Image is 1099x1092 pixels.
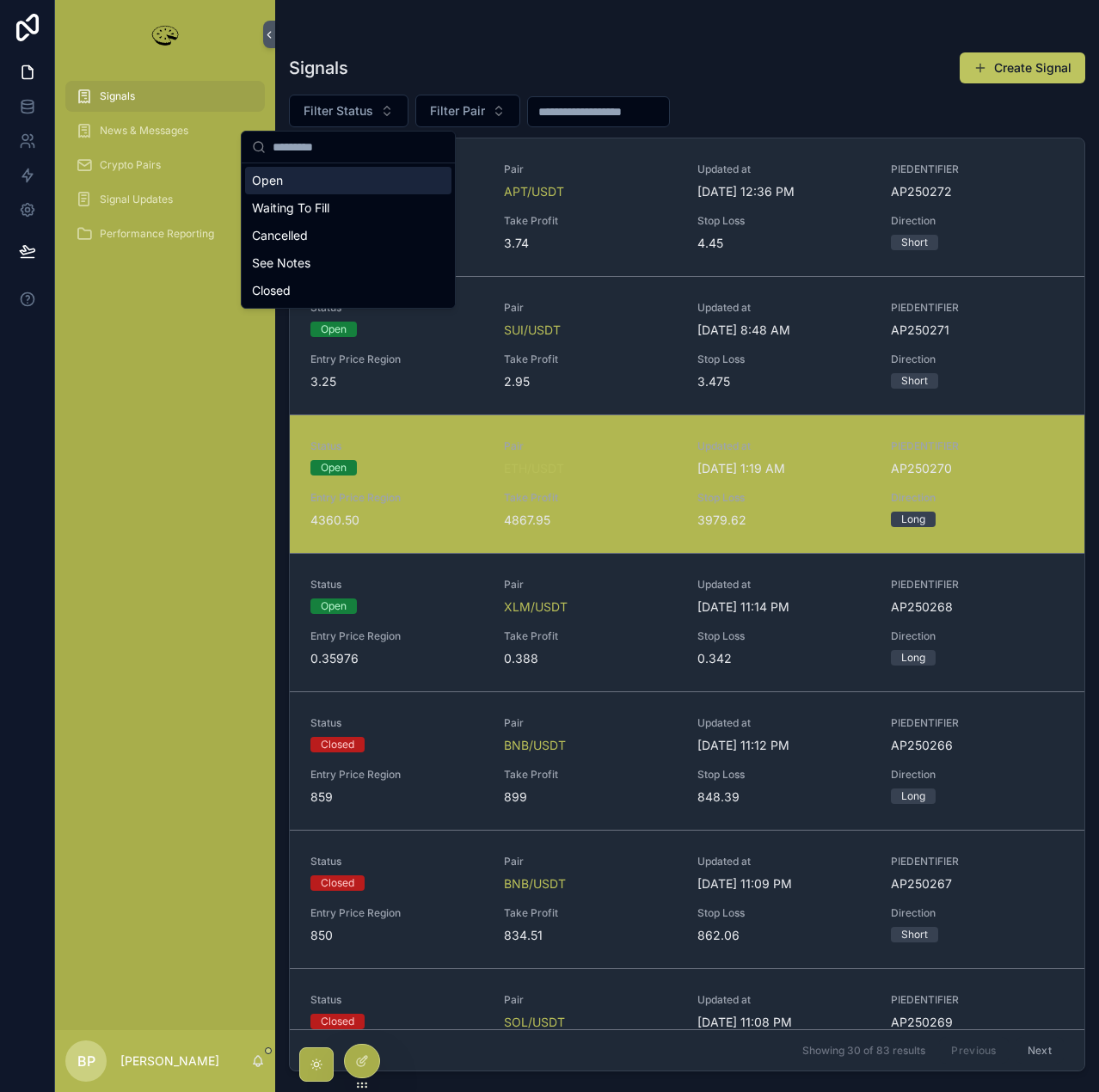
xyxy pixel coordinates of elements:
div: Open [321,460,347,475]
span: Pair [504,439,677,453]
div: Cancelled [245,222,451,249]
a: SUI/USDT [504,322,561,339]
span: 848.39 [697,788,870,806]
span: Updated at [697,163,870,176]
span: 4360.50 [310,512,483,529]
span: Entry Price Region [310,491,483,505]
a: StatusOpenPairETH/USDTUpdated at[DATE] 1:19 AMPIEDENTIFIERAP250270Entry Price Region4360.50Take P... [290,414,1084,553]
span: Entry Price Region [310,629,483,643]
span: [DATE] 1:19 AM [697,460,870,477]
span: Direction [891,491,1064,505]
span: Status [310,716,483,730]
span: Filter Pair [430,102,485,120]
div: Open [321,598,347,614]
span: [DATE] 11:12 PM [697,737,870,754]
span: Stop Loss [697,906,870,920]
span: Crypto Pairs [100,158,161,172]
div: scrollable content [55,69,275,272]
div: Closed [321,737,354,752]
a: BNB/USDT [504,875,566,893]
span: Take Profit [504,214,677,228]
span: Updated at [697,578,870,592]
span: PIEDENTIFIER [891,716,1064,730]
span: Pair [504,301,677,315]
a: ETH/USDT [504,460,564,477]
div: Long [901,788,925,804]
span: Updated at [697,439,870,453]
span: 0.388 [504,650,677,667]
span: Entry Price Region [310,768,483,782]
span: 2.95 [504,373,677,390]
span: 0.342 [697,650,870,667]
a: Performance Reporting [65,218,265,249]
span: Take Profit [504,906,677,920]
span: Status [310,993,483,1007]
span: Direction [891,906,1064,920]
span: Stop Loss [697,491,870,505]
div: Short [901,235,928,250]
span: 3.74 [504,235,677,252]
div: Suggestions [242,163,455,308]
span: [DATE] 11:14 PM [697,598,870,616]
span: Signals [100,89,135,103]
span: 3.25 [310,373,483,390]
p: [PERSON_NAME] [120,1052,219,1070]
span: AP250271 [891,322,1064,339]
span: Pair [504,163,677,176]
span: AP250266 [891,737,1064,754]
span: Direction [891,768,1064,782]
a: SOL/USDT [504,1014,565,1031]
span: Take Profit [504,491,677,505]
span: Filter Status [304,102,373,120]
div: See Notes [245,249,451,277]
span: BNB/USDT [504,737,566,754]
span: AP250270 [891,460,1064,477]
span: Updated at [697,301,870,315]
span: 899 [504,788,677,806]
span: 4.45 [697,235,870,252]
span: 3979.62 [697,512,870,529]
span: Pair [504,993,677,1007]
div: Short [901,373,928,389]
span: Direction [891,353,1064,366]
span: PIEDENTIFIER [891,301,1064,315]
span: Status [310,578,483,592]
span: Signal Updates [100,193,173,206]
span: [DATE] 12:36 PM [697,183,870,200]
button: Create Signal [960,52,1085,83]
span: [DATE] 8:48 AM [697,322,870,339]
a: News & Messages [65,115,265,146]
div: Long [901,650,925,666]
span: Take Profit [504,353,677,366]
span: 850 [310,927,483,944]
span: Take Profit [504,629,677,643]
span: [DATE] 11:09 PM [697,875,870,893]
span: Pair [504,855,677,868]
span: [DATE] 11:08 PM [697,1014,870,1031]
span: Showing 30 of 83 results [802,1044,925,1058]
div: Open [321,322,347,337]
span: AP250269 [891,1014,1064,1031]
a: StatusClosedPairBNB/USDTUpdated at[DATE] 11:09 PMPIEDENTIFIERAP250267Entry Price Region850Take Pr... [290,830,1084,968]
div: Waiting To Fill [245,194,451,222]
span: BP [77,1051,95,1071]
span: Entry Price Region [310,353,483,366]
div: Open [245,167,451,194]
a: StatusOpenPairAPT/USDTUpdated at[DATE] 12:36 PMPIEDENTIFIERAP250272Entry Price Region4.2Take Prof... [290,138,1084,276]
span: Direction [891,629,1064,643]
span: 0.35976 [310,650,483,667]
span: Pair [504,716,677,730]
a: Crypto Pairs [65,150,265,181]
button: Select Button [289,95,408,127]
div: Closed [321,875,354,891]
div: Closed [321,1014,354,1029]
span: AP250267 [891,875,1064,893]
span: XLM/USDT [504,598,568,616]
span: 834.51 [504,927,677,944]
span: PIEDENTIFIER [891,163,1064,176]
span: Updated at [697,993,870,1007]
